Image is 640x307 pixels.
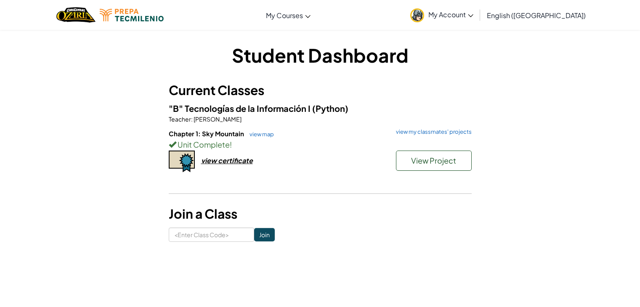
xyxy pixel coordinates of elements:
[169,42,472,68] h1: Student Dashboard
[169,115,191,123] span: Teacher
[176,140,230,149] span: Unit Complete
[254,228,275,241] input: Join
[169,228,254,242] input: <Enter Class Code>
[56,6,96,24] img: Home
[411,156,456,165] span: View Project
[392,129,472,135] a: view my classmates' projects
[169,103,312,114] span: "B" Tecnologías de la Información I
[169,81,472,100] h3: Current Classes
[56,6,96,24] a: Ozaria by CodeCombat logo
[230,140,232,149] span: !
[169,130,245,138] span: Chapter 1: Sky Mountain
[483,4,590,26] a: English ([GEOGRAPHIC_DATA])
[487,11,586,20] span: English ([GEOGRAPHIC_DATA])
[169,156,253,165] a: view certificate
[312,103,348,114] span: (Python)
[406,2,478,28] a: My Account
[396,151,472,171] button: View Project
[410,8,424,22] img: avatar
[245,131,274,138] a: view map
[262,4,315,26] a: My Courses
[201,156,253,165] div: view certificate
[193,115,242,123] span: [PERSON_NAME]
[191,115,193,123] span: :
[100,9,164,21] img: Tecmilenio logo
[266,11,303,20] span: My Courses
[169,204,472,223] h3: Join a Class
[169,151,195,172] img: certificate-icon.png
[428,10,473,19] span: My Account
